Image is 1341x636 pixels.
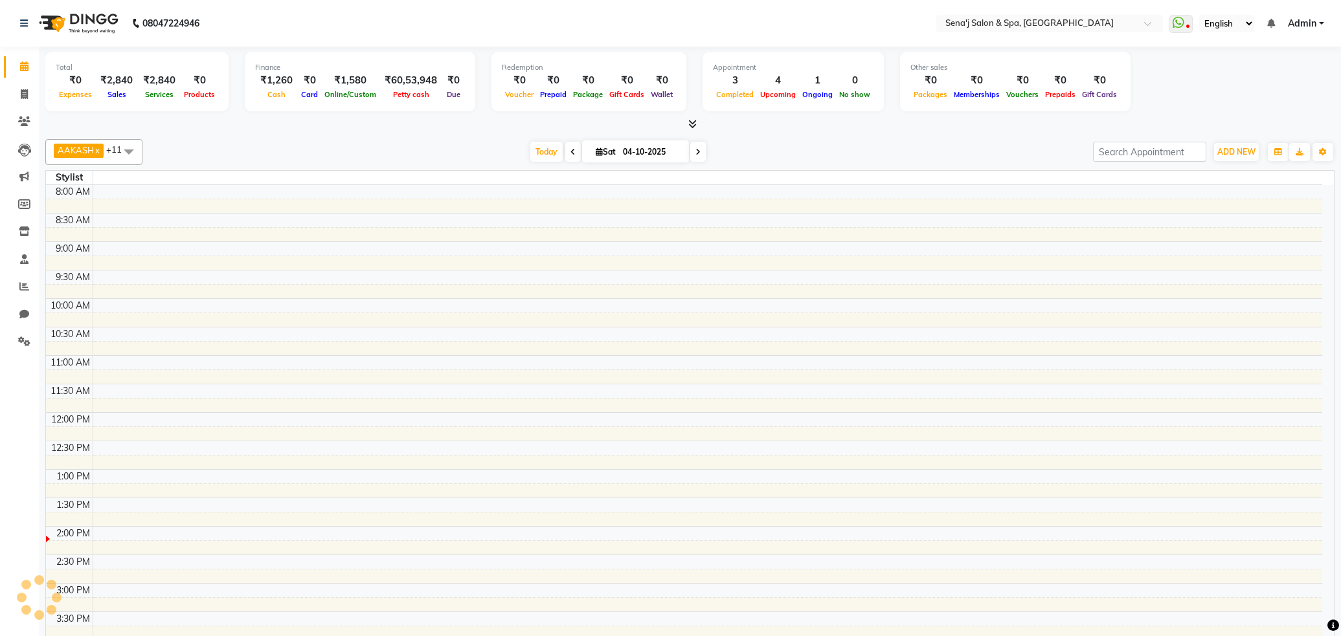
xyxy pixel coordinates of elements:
[142,5,199,41] b: 08047224946
[1003,90,1042,99] span: Vouchers
[106,144,131,155] span: +11
[1217,147,1256,157] span: ADD NEW
[298,73,321,88] div: ₹0
[648,73,676,88] div: ₹0
[951,90,1003,99] span: Memberships
[138,73,181,88] div: ₹2,840
[53,242,93,256] div: 9:00 AM
[95,73,138,88] div: ₹2,840
[713,73,757,88] div: 3
[910,73,951,88] div: ₹0
[836,90,873,99] span: No show
[54,498,93,512] div: 1:30 PM
[53,185,93,199] div: 8:00 AM
[951,73,1003,88] div: ₹0
[757,90,799,99] span: Upcoming
[181,90,218,99] span: Products
[54,612,93,626] div: 3:30 PM
[502,62,676,73] div: Redemption
[53,214,93,227] div: 8:30 AM
[592,147,619,157] span: Sat
[1079,73,1120,88] div: ₹0
[1042,73,1079,88] div: ₹0
[255,62,465,73] div: Finance
[444,90,464,99] span: Due
[502,90,537,99] span: Voucher
[619,142,684,162] input: 2025-10-04
[713,62,873,73] div: Appointment
[58,145,94,155] span: AAKASH
[298,90,321,99] span: Card
[54,470,93,483] div: 1:00 PM
[1079,90,1120,99] span: Gift Cards
[570,73,606,88] div: ₹0
[606,90,648,99] span: Gift Cards
[910,90,951,99] span: Packages
[255,73,298,88] div: ₹1,260
[757,73,799,88] div: 4
[390,90,433,99] span: Petty cash
[1214,143,1259,161] button: ADD NEW
[1093,142,1206,162] input: Search Appointment
[570,90,606,99] span: Package
[49,413,93,426] div: 12:00 PM
[321,73,379,88] div: ₹1,580
[910,62,1120,73] div: Other sales
[442,73,465,88] div: ₹0
[54,555,93,569] div: 2:30 PM
[56,90,95,99] span: Expenses
[799,73,836,88] div: 1
[502,73,537,88] div: ₹0
[104,90,130,99] span: Sales
[48,384,93,398] div: 11:30 AM
[713,90,757,99] span: Completed
[54,584,93,597] div: 3:00 PM
[46,171,93,184] div: Stylist
[56,62,218,73] div: Total
[48,299,93,313] div: 10:00 AM
[48,327,93,341] div: 10:30 AM
[142,90,177,99] span: Services
[537,90,570,99] span: Prepaid
[94,145,100,155] a: x
[530,142,563,162] span: Today
[48,356,93,369] div: 11:00 AM
[537,73,570,88] div: ₹0
[264,90,289,99] span: Cash
[181,73,218,88] div: ₹0
[799,90,836,99] span: Ongoing
[49,441,93,455] div: 12:30 PM
[1288,17,1316,30] span: Admin
[53,270,93,284] div: 9:30 AM
[606,73,648,88] div: ₹0
[321,90,379,99] span: Online/Custom
[379,73,442,88] div: ₹60,53,948
[1003,73,1042,88] div: ₹0
[836,73,873,88] div: 0
[33,5,122,41] img: logo
[1042,90,1079,99] span: Prepaids
[56,73,95,88] div: ₹0
[54,527,93,540] div: 2:00 PM
[648,90,676,99] span: Wallet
